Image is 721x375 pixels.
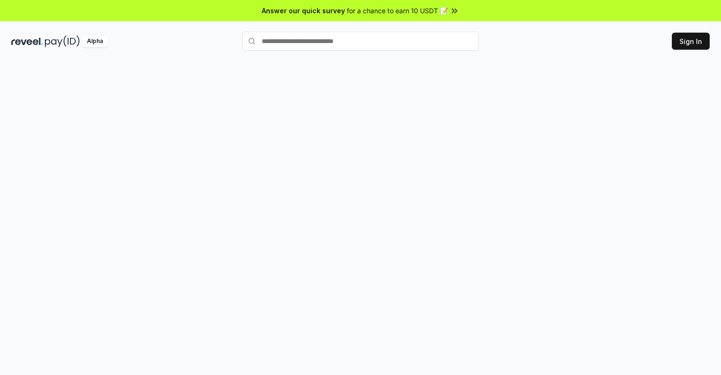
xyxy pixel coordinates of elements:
[11,35,43,47] img: reveel_dark
[82,35,108,47] div: Alpha
[45,35,80,47] img: pay_id
[347,6,448,16] span: for a chance to earn 10 USDT 📝
[672,33,710,50] button: Sign In
[262,6,345,16] span: Answer our quick survey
